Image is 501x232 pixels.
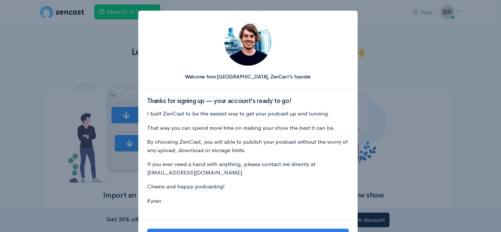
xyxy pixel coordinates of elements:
[147,98,349,105] h3: Thanks for signing up — your account's ready to go!
[147,138,349,154] p: By choosing ZenCast, you will able to publish your podcast without the worry of any upload, downl...
[147,110,349,118] p: I built ZenCast to be the easiest way to get your podcast up and running.
[147,160,349,177] p: If you ever need a hand with anything, please contact me directly at [EMAIL_ADDRESS][DOMAIN_NAME]
[147,197,349,205] p: Kyran
[476,207,494,225] iframe: gist-messenger-bubble-iframe
[147,183,349,191] p: Cheers and happy podcasting!
[147,124,349,132] p: That way you can spend more time on making your show the best it can be.
[147,74,349,80] h5: Welcome from [GEOGRAPHIC_DATA], ZenCast's founder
